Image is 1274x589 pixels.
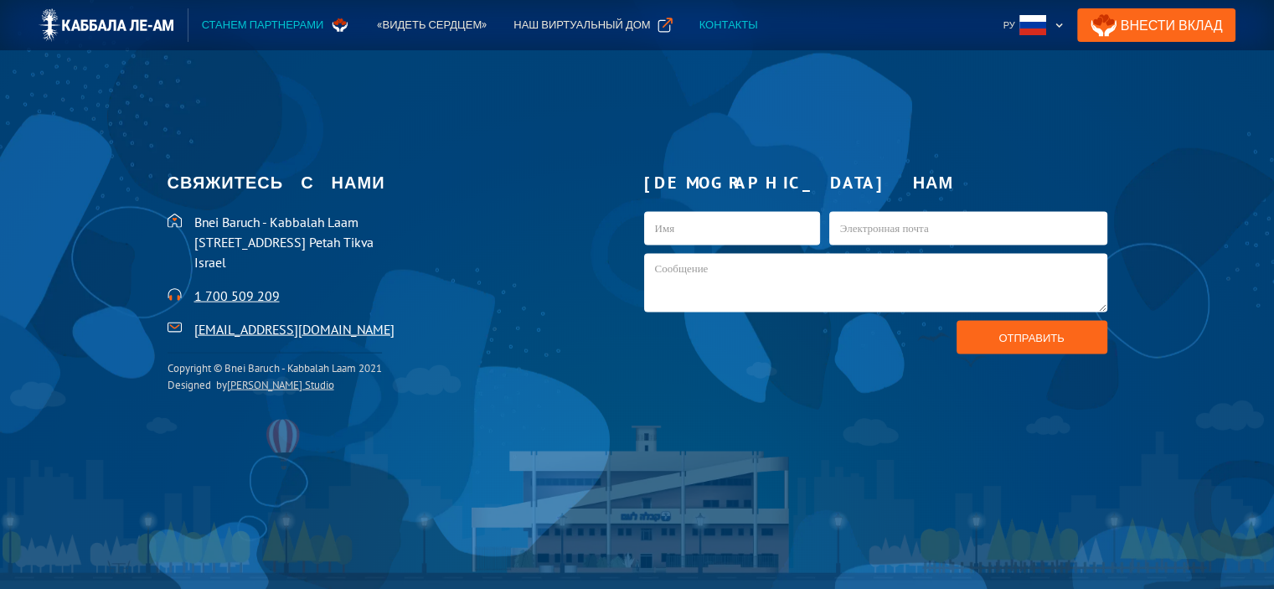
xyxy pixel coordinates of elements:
[644,166,1107,199] h2: [DEMOGRAPHIC_DATA] нам
[1077,8,1236,42] a: Внести Вклад
[188,8,364,42] a: Станем партнерами
[194,212,631,272] p: Bnei Baruch - Kabbalah Laam [STREET_ADDRESS] Petah Tikva Israel
[699,17,758,34] div: Контакты
[686,8,771,42] a: Контакты
[364,8,500,42] a: «Видеть сердцем»
[500,8,685,42] a: Наш виртуальный дом
[194,321,395,338] a: [EMAIL_ADDRESS][DOMAIN_NAME]
[829,212,1107,245] input: Электронная почта
[1003,17,1015,34] div: Ру
[513,17,650,34] div: Наш виртуальный дом
[168,377,382,394] div: Designed by
[997,8,1070,42] div: Ру
[957,321,1107,354] input: Отправить
[168,166,631,199] h2: Свяжитесь с нами
[377,17,487,34] div: «Видеть сердцем»
[194,287,280,304] a: 1 700 509 209
[168,360,382,377] div: Copyright © Bnei Baruch - Kabbalah Laam 2021
[202,17,324,34] div: Станем партнерами
[644,212,1107,354] form: kab1-Russian
[644,212,820,245] input: Имя
[227,378,334,392] a: [PERSON_NAME] Studio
